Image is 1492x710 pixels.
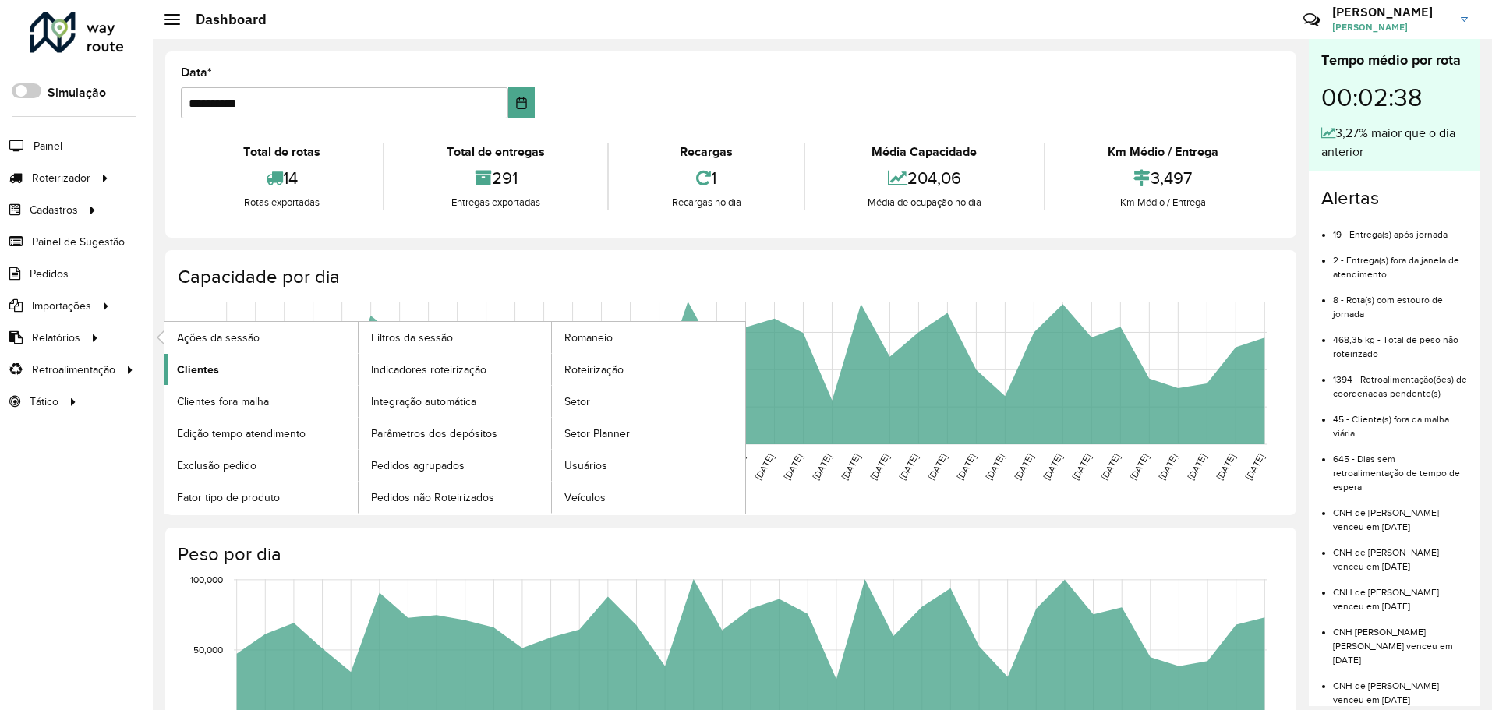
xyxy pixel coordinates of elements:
li: CNH de [PERSON_NAME] venceu em [DATE] [1333,667,1468,707]
div: 3,27% maior que o dia anterior [1321,124,1468,161]
div: Total de rotas [185,143,379,161]
a: Contato Rápido [1295,3,1328,37]
text: [DATE] [811,452,833,482]
div: Tempo médio por rota [1321,50,1468,71]
a: Parâmetros dos depósitos [359,418,552,449]
a: Pedidos não Roteirizados [359,482,552,513]
div: Km Médio / Entrega [1049,143,1277,161]
span: Exclusão pedido [177,457,256,474]
div: 204,06 [809,161,1040,195]
a: Usuários [552,450,745,481]
a: Ações da sessão [164,322,358,353]
span: Pedidos [30,266,69,282]
h4: Peso por dia [178,543,1281,566]
a: Exclusão pedido [164,450,358,481]
div: Média Capacidade [809,143,1040,161]
span: Cadastros [30,202,78,218]
span: Setor Planner [564,426,630,442]
span: Veículos [564,489,606,506]
span: Romaneio [564,330,613,346]
text: [DATE] [1186,452,1208,482]
span: Parâmetros dos depósitos [371,426,497,442]
span: Pedidos agrupados [371,457,465,474]
h2: Dashboard [180,11,267,28]
text: [DATE] [984,452,1006,482]
div: Km Médio / Entrega [1049,195,1277,210]
a: Clientes fora malha [164,386,358,417]
span: Integração automática [371,394,476,410]
li: 8 - Rota(s) com estouro de jornada [1333,281,1468,321]
span: [PERSON_NAME] [1332,20,1449,34]
a: Integração automática [359,386,552,417]
span: Pedidos não Roteirizados [371,489,494,506]
a: Veículos [552,482,745,513]
div: Rotas exportadas [185,195,379,210]
a: Setor Planner [552,418,745,449]
div: Total de entregas [388,143,603,161]
div: Média de ocupação no dia [809,195,1040,210]
span: Clientes fora malha [177,394,269,410]
text: [DATE] [1070,452,1093,482]
text: [DATE] [868,452,891,482]
span: Indicadores roteirização [371,362,486,378]
text: [DATE] [1243,452,1266,482]
li: 645 - Dias sem retroalimentação de tempo de espera [1333,440,1468,494]
text: [DATE] [1041,452,1064,482]
div: Recargas [613,143,799,161]
div: 14 [185,161,379,195]
text: 50,000 [193,645,223,655]
label: Simulação [48,83,106,102]
div: Entregas exportadas [388,195,603,210]
text: [DATE] [1099,452,1122,482]
li: CNH de [PERSON_NAME] venceu em [DATE] [1333,494,1468,534]
a: Clientes [164,354,358,385]
text: [DATE] [1013,452,1035,482]
a: Fator tipo de produto [164,482,358,513]
li: CNH de [PERSON_NAME] venceu em [DATE] [1333,574,1468,613]
span: Roteirizador [32,170,90,186]
li: 2 - Entrega(s) fora da janela de atendimento [1333,242,1468,281]
label: Data [181,63,212,82]
span: Roteirização [564,362,624,378]
h4: Alertas [1321,187,1468,210]
span: Usuários [564,457,607,474]
span: Painel de Sugestão [32,234,125,250]
div: 3,497 [1049,161,1277,195]
a: Roteirização [552,354,745,385]
text: [DATE] [897,452,920,482]
span: Setor [564,394,590,410]
div: Recargas no dia [613,195,799,210]
li: CNH de [PERSON_NAME] venceu em [DATE] [1333,534,1468,574]
li: 468,35 kg - Total de peso não roteirizado [1333,321,1468,361]
span: Painel [34,138,62,154]
text: [DATE] [840,452,862,482]
a: Edição tempo atendimento [164,418,358,449]
h3: [PERSON_NAME] [1332,5,1449,19]
text: [DATE] [926,452,949,482]
span: Filtros da sessão [371,330,453,346]
li: 45 - Cliente(s) fora da malha viária [1333,401,1468,440]
a: Filtros da sessão [359,322,552,353]
h4: Capacidade por dia [178,266,1281,288]
span: Clientes [177,362,219,378]
span: Relatórios [32,330,80,346]
a: Setor [552,386,745,417]
text: [DATE] [955,452,978,482]
li: 19 - Entrega(s) após jornada [1333,216,1468,242]
span: Ações da sessão [177,330,260,346]
text: [DATE] [753,452,776,482]
div: 00:02:38 [1321,71,1468,124]
text: 100,000 [190,574,223,585]
span: Retroalimentação [32,362,115,378]
text: [DATE] [1128,452,1151,482]
span: Edição tempo atendimento [177,426,306,442]
li: CNH [PERSON_NAME] [PERSON_NAME] venceu em [DATE] [1333,613,1468,667]
div: 291 [388,161,603,195]
button: Choose Date [508,87,536,118]
li: 1394 - Retroalimentação(ões) de coordenadas pendente(s) [1333,361,1468,401]
span: Tático [30,394,58,410]
text: [DATE] [1157,452,1179,482]
a: Romaneio [552,322,745,353]
div: 1 [613,161,799,195]
text: [DATE] [1214,452,1237,482]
